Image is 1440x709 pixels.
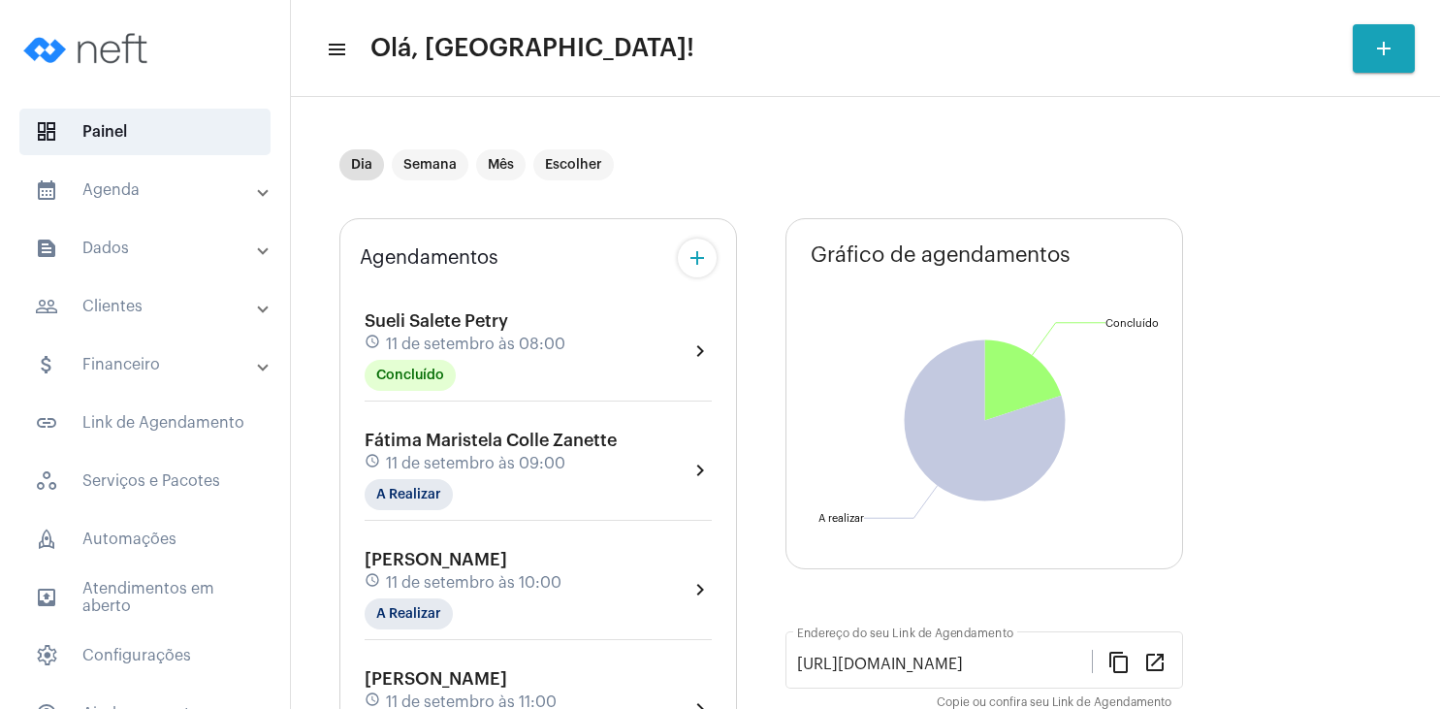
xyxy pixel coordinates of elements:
[35,178,58,202] mat-icon: sidenav icon
[19,109,271,155] span: Painel
[339,149,384,180] mat-chip: Dia
[365,360,456,391] mat-chip: Concluído
[19,516,271,563] span: Automações
[12,283,290,330] mat-expansion-panel-header: sidenav iconClientes
[35,528,58,551] span: sidenav icon
[35,237,259,260] mat-panel-title: Dados
[19,458,271,504] span: Serviços e Pacotes
[35,644,58,667] span: sidenav icon
[365,572,382,594] mat-icon: schedule
[365,312,508,330] span: Sueli Salete Petry
[19,574,271,621] span: Atendimentos em aberto
[19,400,271,446] span: Link de Agendamento
[818,513,864,524] text: A realizar
[688,578,712,601] mat-icon: chevron_right
[1143,650,1167,673] mat-icon: open_in_new
[365,453,382,474] mat-icon: schedule
[797,656,1092,673] input: Link
[365,479,453,510] mat-chip: A Realizar
[35,120,58,144] span: sidenav icon
[35,295,259,318] mat-panel-title: Clientes
[365,598,453,629] mat-chip: A Realizar
[35,411,58,435] mat-icon: sidenav icon
[1372,37,1395,60] mat-icon: add
[19,632,271,679] span: Configurações
[326,38,345,61] mat-icon: sidenav icon
[386,455,565,472] span: 11 de setembro às 09:00
[35,178,259,202] mat-panel-title: Agenda
[35,353,259,376] mat-panel-title: Financeiro
[35,353,58,376] mat-icon: sidenav icon
[686,246,709,270] mat-icon: add
[12,341,290,388] mat-expansion-panel-header: sidenav iconFinanceiro
[365,670,507,688] span: [PERSON_NAME]
[35,295,58,318] mat-icon: sidenav icon
[476,149,526,180] mat-chip: Mês
[688,459,712,482] mat-icon: chevron_right
[1105,318,1159,329] text: Concluído
[35,237,58,260] mat-icon: sidenav icon
[365,551,507,568] span: [PERSON_NAME]
[35,586,58,609] mat-icon: sidenav icon
[811,243,1071,267] span: Gráfico de agendamentos
[688,339,712,363] mat-icon: chevron_right
[12,167,290,213] mat-expansion-panel-header: sidenav iconAgenda
[533,149,614,180] mat-chip: Escolher
[16,10,161,87] img: logo-neft-novo-2.png
[365,334,382,355] mat-icon: schedule
[392,149,468,180] mat-chip: Semana
[12,225,290,272] mat-expansion-panel-header: sidenav iconDados
[360,247,498,269] span: Agendamentos
[35,469,58,493] span: sidenav icon
[365,432,617,449] span: Fátima Maristela Colle Zanette
[386,336,565,353] span: 11 de setembro às 08:00
[1107,650,1131,673] mat-icon: content_copy
[370,33,694,64] span: Olá, [GEOGRAPHIC_DATA]!
[386,574,561,592] span: 11 de setembro às 10:00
